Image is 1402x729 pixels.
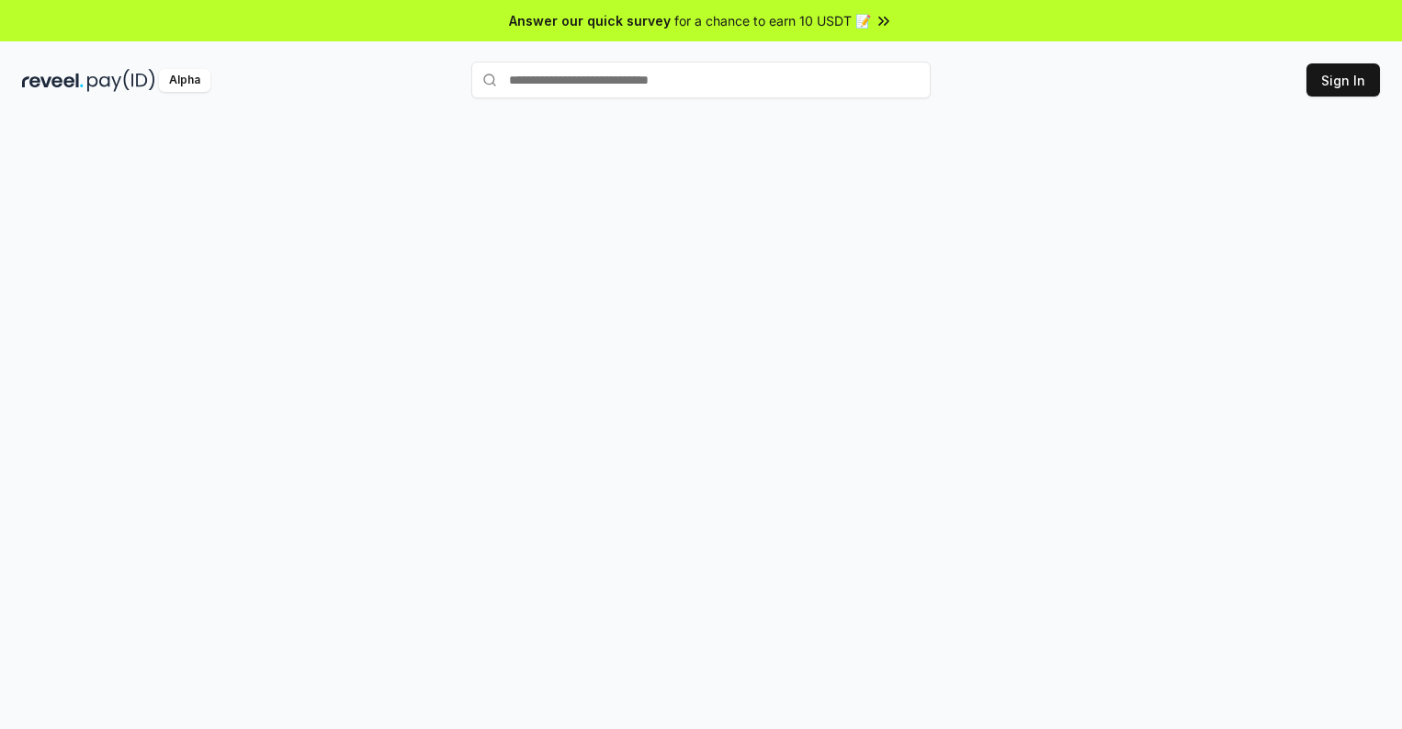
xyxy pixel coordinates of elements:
[159,69,210,92] div: Alpha
[509,11,671,30] span: Answer our quick survey
[22,69,84,92] img: reveel_dark
[674,11,871,30] span: for a chance to earn 10 USDT 📝
[1306,63,1380,97] button: Sign In
[87,69,155,92] img: pay_id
